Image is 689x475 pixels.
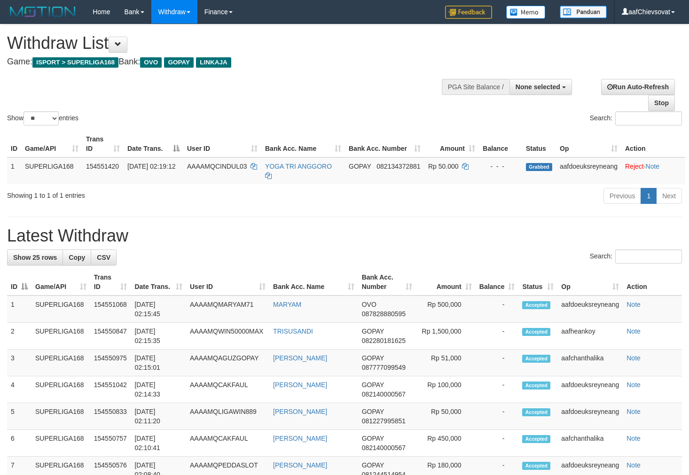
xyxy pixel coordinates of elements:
[349,163,371,170] span: GOPAY
[442,79,509,95] div: PGA Site Balance /
[590,249,682,264] label: Search:
[556,157,621,184] td: aafdoeuksreyneang
[31,296,90,323] td: SUPERLIGA168
[90,350,131,376] td: 154550975
[186,403,269,430] td: AAAAMQLIGAWIN889
[626,461,641,469] a: Note
[424,131,479,157] th: Amount: activate to sort column ascending
[641,188,657,204] a: 1
[476,296,519,323] td: -
[63,249,91,265] a: Copy
[615,111,682,125] input: Search:
[131,323,186,350] td: [DATE] 02:15:35
[476,350,519,376] td: -
[7,5,78,19] img: MOTION_logo.png
[445,6,492,19] img: Feedback.jpg
[124,131,183,157] th: Date Trans.: activate to sort column descending
[476,376,519,403] td: -
[362,381,384,389] span: GOPAY
[376,163,420,170] span: Copy 082134372881 to clipboard
[621,131,685,157] th: Action
[21,131,82,157] th: Game/API: activate to sort column ascending
[187,163,247,170] span: AAAAMQCINDUL03
[186,350,269,376] td: AAAAMQAGUZGOPAY
[196,57,231,68] span: LINKAJA
[31,269,90,296] th: Game/API: activate to sort column ascending
[13,254,57,261] span: Show 25 rows
[7,296,31,323] td: 1
[522,328,550,336] span: Accepted
[416,350,476,376] td: Rp 51,000
[362,354,384,362] span: GOPAY
[560,6,607,18] img: panduan.png
[506,6,546,19] img: Button%20Memo.svg
[557,350,623,376] td: aafchanthalika
[626,327,641,335] a: Note
[345,131,424,157] th: Bank Acc. Number: activate to sort column ascending
[273,461,327,469] a: [PERSON_NAME]
[140,57,162,68] span: OVO
[626,408,641,415] a: Note
[522,355,550,363] span: Accepted
[131,430,186,457] td: [DATE] 02:10:41
[476,269,519,296] th: Balance: activate to sort column ascending
[557,296,623,323] td: aafdoeuksreyneang
[186,323,269,350] td: AAAAMQWIN50000MAX
[273,354,327,362] a: [PERSON_NAME]
[362,364,406,371] span: Copy 087777099549 to clipboard
[556,131,621,157] th: Op: activate to sort column ascending
[557,323,623,350] td: aafheankoy
[626,381,641,389] a: Note
[131,296,186,323] td: [DATE] 02:15:45
[31,403,90,430] td: SUPERLIGA168
[416,376,476,403] td: Rp 100,000
[82,131,124,157] th: Trans ID: activate to sort column ascending
[7,376,31,403] td: 4
[590,111,682,125] label: Search:
[7,269,31,296] th: ID: activate to sort column descending
[625,163,644,170] a: Reject
[131,376,186,403] td: [DATE] 02:14:33
[7,131,21,157] th: ID
[557,430,623,457] td: aafchanthalika
[91,249,117,265] a: CSV
[557,403,623,430] td: aafdoeuksreyneang
[362,417,406,425] span: Copy 081227995851 to clipboard
[31,430,90,457] td: SUPERLIGA168
[483,162,518,171] div: - - -
[131,403,186,430] td: [DATE] 02:11:20
[476,430,519,457] td: -
[90,323,131,350] td: 154550847
[522,408,550,416] span: Accepted
[518,269,557,296] th: Status: activate to sort column ascending
[362,461,384,469] span: GOPAY
[7,403,31,430] td: 5
[261,131,345,157] th: Bank Acc. Name: activate to sort column ascending
[7,350,31,376] td: 3
[362,301,376,308] span: OVO
[186,376,269,403] td: AAAAMQCAKFAUL
[31,323,90,350] td: SUPERLIGA168
[615,249,682,264] input: Search:
[186,296,269,323] td: AAAAMQMARYAM71
[362,337,406,344] span: Copy 082280181625 to clipboard
[31,376,90,403] td: SUPERLIGA168
[97,254,110,261] span: CSV
[7,249,63,265] a: Show 25 rows
[428,163,459,170] span: Rp 50.000
[7,430,31,457] td: 6
[476,323,519,350] td: -
[656,188,682,204] a: Next
[557,269,623,296] th: Op: activate to sort column ascending
[90,403,131,430] td: 154550833
[131,350,186,376] td: [DATE] 02:15:01
[362,310,406,318] span: Copy 087828880595 to clipboard
[183,131,261,157] th: User ID: activate to sort column ascending
[90,376,131,403] td: 154551042
[265,163,332,170] a: YOGA TRI ANGGORO
[626,354,641,362] a: Note
[186,269,269,296] th: User ID: activate to sort column ascending
[131,269,186,296] th: Date Trans.: activate to sort column ascending
[7,34,450,53] h1: Withdraw List
[90,430,131,457] td: 154550757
